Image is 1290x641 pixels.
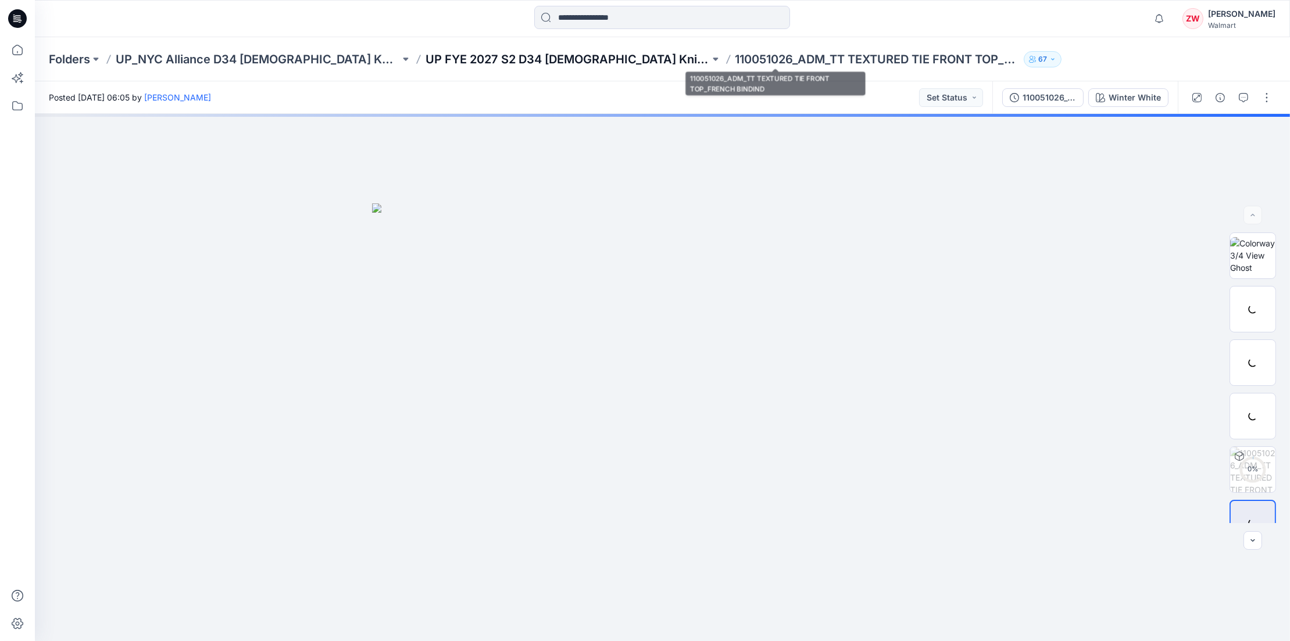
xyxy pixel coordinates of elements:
[1088,88,1168,107] button: Winter White
[735,51,1020,67] p: 110051026_ADM_TT TEXTURED TIE FRONT TOP_FRENCH BINDIND
[49,91,211,103] span: Posted [DATE] 06:05 by
[426,51,710,67] a: UP FYE 2027 S2 D34 [DEMOGRAPHIC_DATA] Knit Tops NYCA
[1182,8,1203,29] div: ZW
[1230,237,1275,274] img: Colorway 3/4 View Ghost
[1208,21,1275,30] div: Walmart
[1230,447,1275,492] img: 110051026_ADM_TT TEXTURED TIE FRONT TOP_FRENCH BINDIND Winter White
[1038,53,1047,66] p: 67
[1211,88,1230,107] button: Details
[144,92,211,102] a: [PERSON_NAME]
[1023,91,1076,104] div: 110051026_ColorRun_TT TEXTURED TIE FRONT TOP_FRENCH BINDIND
[1024,51,1062,67] button: 67
[116,51,400,67] a: UP_NYC Alliance D34 [DEMOGRAPHIC_DATA] Knit Tops
[1002,88,1084,107] button: 110051026_ColorRun_TT TEXTURED TIE FRONT TOP_FRENCH BINDIND
[1208,7,1275,21] div: [PERSON_NAME]
[1239,464,1267,474] div: 0 %
[49,51,90,67] a: Folders
[1109,91,1161,104] div: Winter White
